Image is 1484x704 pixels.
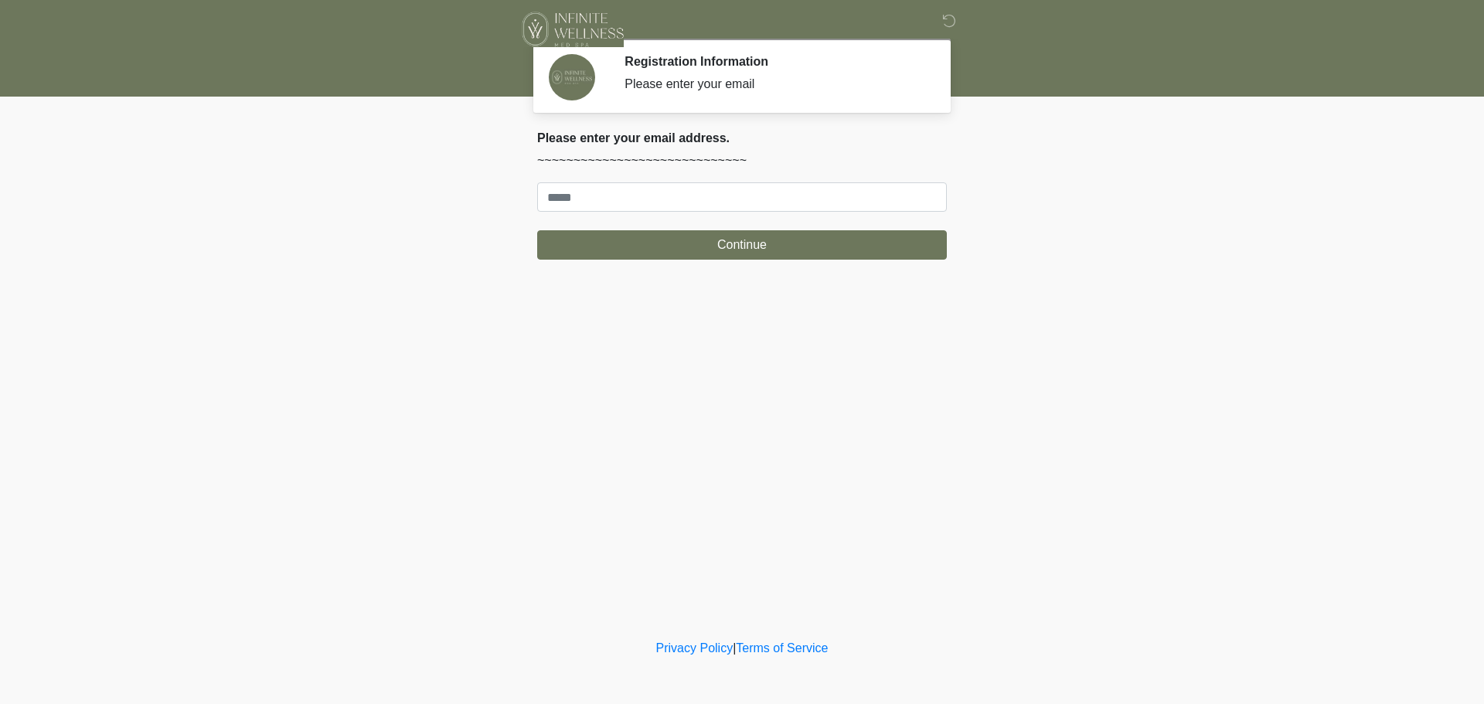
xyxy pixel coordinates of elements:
[625,54,924,69] h2: Registration Information
[537,230,947,260] button: Continue
[733,641,736,655] a: |
[736,641,828,655] a: Terms of Service
[537,131,947,145] h2: Please enter your email address.
[549,54,595,100] img: Agent Avatar
[522,12,624,47] img: Infinite Wellness Med Spa Logo
[625,75,924,94] div: Please enter your email
[537,151,947,170] p: ~~~~~~~~~~~~~~~~~~~~~~~~~~~~~
[656,641,733,655] a: Privacy Policy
